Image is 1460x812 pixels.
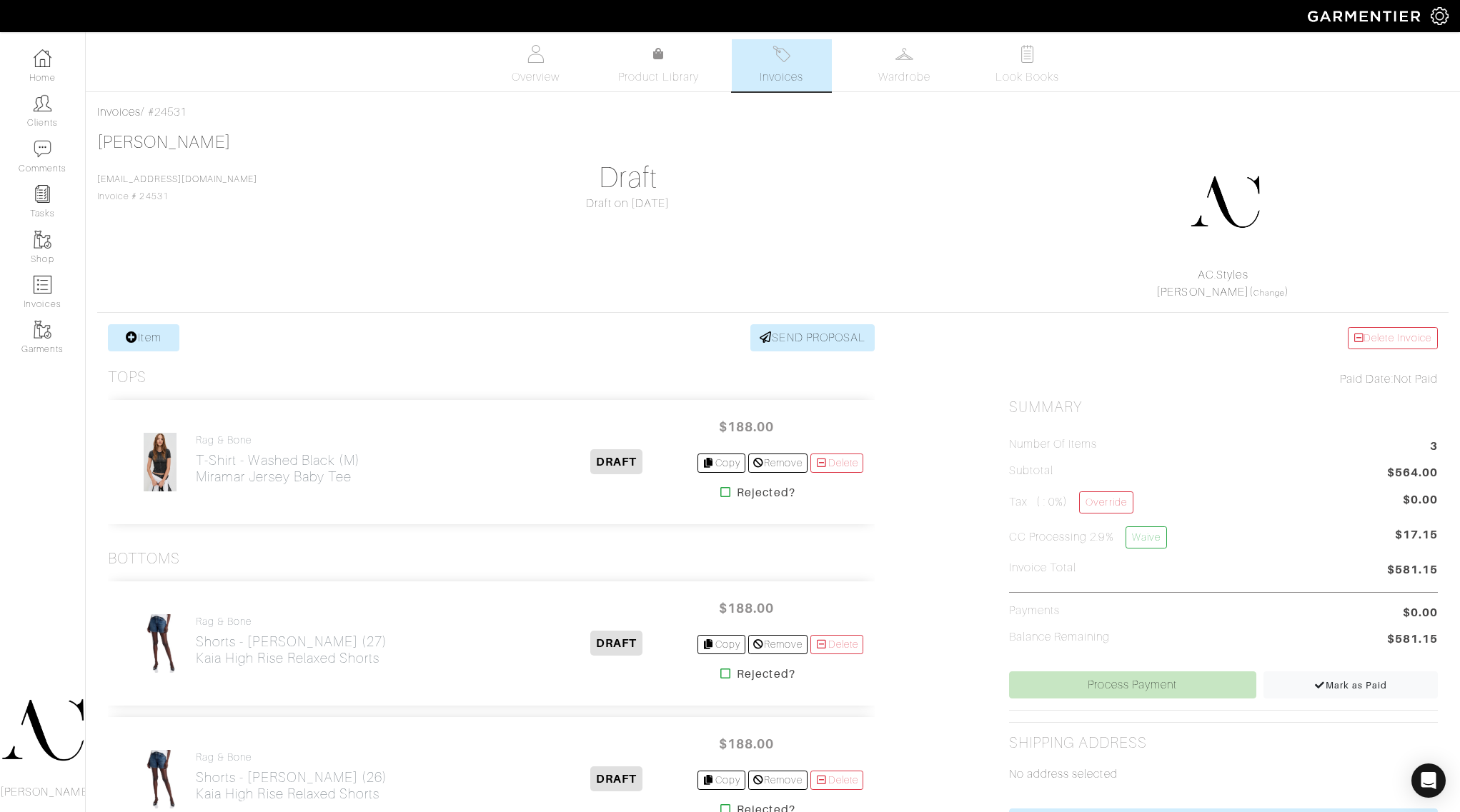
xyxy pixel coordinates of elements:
p: No address selected [1009,766,1438,783]
span: $188.00 [703,593,789,623]
h2: Shorts - [PERSON_NAME] (26) Kaia High Rise Relaxed Shorts [196,769,387,802]
span: Overview [512,69,560,86]
a: Overview [486,39,586,91]
a: Delete [810,635,863,654]
img: basicinfo-40fd8af6dae0f16599ec9e87c0ef1c0a1fdea2edbe929e3d69a839185d80c458.svg [527,45,545,63]
h5: Payments [1009,604,1060,618]
div: Draft on [DATE] [413,195,842,212]
h2: Shipping Address [1009,734,1148,752]
a: Item [108,324,179,351]
strong: Rejected? [737,666,795,683]
span: Invoices [760,69,803,86]
a: SEND PROPOSAL [750,324,875,351]
a: rag & bone Shorts - [PERSON_NAME] (27)Kaia High Rise Relaxed Shorts [196,616,387,666]
a: [EMAIL_ADDRESS][DOMAIN_NAME] [97,174,257,184]
h3: Bottoms [108,550,180,568]
span: $188.00 [703,411,789,442]
img: orders-27d20c2124de7fd6de4e0e44c1d41de31381a507db9b33961299e4e07d508b8c.svg [773,45,790,63]
a: AC.Styles [1198,269,1248,281]
h2: Shorts - [PERSON_NAME] (27) Kaia High Rise Relaxed Shorts [196,633,387,666]
div: / #24531 [97,104,1449,121]
img: dashboard-icon-dbcd8f5a0b271acd01030246c82b418ddd0df26cd7fceb0bd07c9910d44c42f6.png [34,49,51,67]
img: garments-icon-b7da505a4dc4fd61783c78ac3ca0ef83fa9d6f193b1c9dc38574b1d14d53ca28.png [34,231,51,249]
h4: rag & bone [196,751,387,763]
span: Look Books [995,69,1059,86]
span: 3 [1430,438,1438,457]
img: comment-icon-a0a6a9ef722e966f86d9cbdc48e553b5cf19dbc54f86b18d962a5391bc8f6eb6.png [34,140,51,158]
img: DupYt8CPKc6sZyAt3svX5Z74.png [1189,166,1261,238]
h5: Invoice Total [1009,561,1077,575]
a: Remove [748,453,808,473]
span: $0.00 [1403,604,1438,621]
a: Invoices [97,106,141,119]
a: Copy [697,771,745,790]
a: Product Library [609,46,709,86]
span: $581.15 [1387,561,1438,581]
a: rag & bone Shorts - [PERSON_NAME] (26)Kaia High Rise Relaxed Shorts [196,751,387,802]
span: Invoice # 24531 [97,174,257,201]
h5: Number of Items [1009,438,1098,451]
a: Look Books [978,39,1078,91]
img: hJXPJL7uWWbvSZAej34Uc5jU [143,432,177,492]
a: [PERSON_NAME] [97,133,231,151]
a: Delete Invoice [1348,327,1438,349]
img: reminder-icon-8004d30b9f0a5d33ae49ab947aed9ed385cf756f9e5892f1edd6e32f2345188e.png [34,185,51,203]
a: Delete [810,453,863,473]
img: todo-9ac3debb85659649dc8f770b8b6100bb5dab4b48dedcbae339e5042a72dfd3cc.svg [1018,45,1036,63]
a: Delete [810,771,863,790]
a: Copy [697,635,745,654]
a: Copy [697,453,745,473]
h1: Draft [413,161,842,195]
div: Open Intercom Messenger [1411,763,1446,798]
h5: Balance Remaining [1009,631,1111,644]
div: Not Paid [1009,371,1438,388]
a: Process Payment [1009,671,1256,698]
div: ( ) [1015,266,1431,301]
a: rag & bone T-Shirt - Washed Black (M)Miramar Jersey Baby Tee [196,434,360,485]
span: $0.00 [1403,491,1438,508]
span: DRAFT [590,449,642,474]
a: Waive [1126,526,1167,548]
img: clients-icon-6bae9207a08558b7cb47a8932f037763ab4055f8c8b6bfacd5dc20c3e0201464.png [34,94,51,112]
span: Paid Date: [1340,373,1394,386]
h5: CC Processing 2.9% [1009,526,1167,548]
h4: rag & bone [196,616,387,628]
h2: Summary [1009,399,1438,416]
a: Remove [748,771,808,790]
span: $188.00 [703,728,789,759]
img: orders-icon-0abe47150d42831381b5fb84f609e132dff9fe21cb692f30cb5eec754e2cba89.png [34,276,51,294]
h2: T-Shirt - Washed Black (M) Miramar Jersey Baby Tee [196,452,360,485]
span: Product Library [618,69,699,86]
span: $564.00 [1387,464,1438,483]
strong: Rejected? [737,484,795,501]
a: Remove [748,635,808,654]
a: Mark as Paid [1263,671,1438,698]
a: [PERSON_NAME] [1156,286,1249,299]
img: kunJ1QEAEzgzcz2YdGxkQRs5 [136,613,184,673]
h5: Subtotal [1009,464,1053,478]
img: kunJ1QEAEzgzcz2YdGxkQRs5 [136,749,184,809]
span: DRAFT [590,631,642,656]
span: Mark as Paid [1314,680,1388,691]
span: Wardrobe [878,69,930,86]
span: DRAFT [590,766,642,791]
h5: Tax ( : 0%) [1009,491,1133,513]
a: Override [1079,491,1133,513]
img: garmentier-logo-header-white-b43fb05a5012e4ada735d5af1a66efaba907eab6374d6393d1fbf88cb4ef424d.png [1301,4,1431,29]
a: Invoices [732,39,832,91]
h4: rag & bone [196,434,360,446]
img: gear-icon-white-bd11855cb880d31180b6d7d6211b90ccbf57a29d726f0c71d8c61bd08dd39cc2.png [1431,7,1449,25]
h3: Tops [108,369,147,386]
span: $581.15 [1387,631,1438,650]
img: wardrobe-487a4870c1b7c33e795ec22d11cfc2ed9d08956e64fb3008fe2437562e282088.svg [895,45,913,63]
span: $17.15 [1395,526,1438,554]
img: garments-icon-b7da505a4dc4fd61783c78ac3ca0ef83fa9d6f193b1c9dc38574b1d14d53ca28.png [34,321,51,339]
a: Wardrobe [855,39,955,91]
a: Change [1253,289,1285,297]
